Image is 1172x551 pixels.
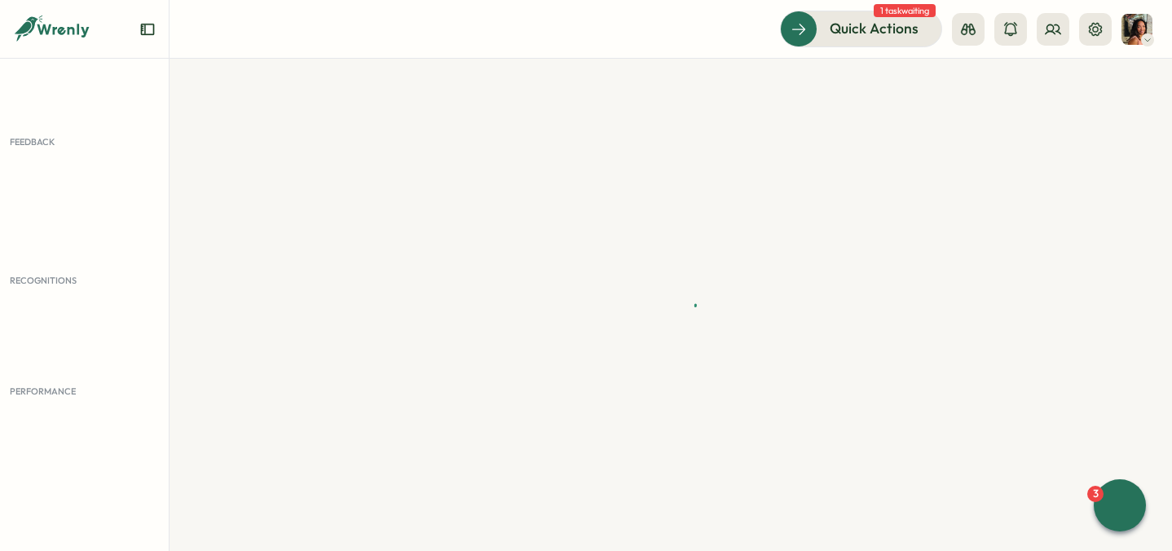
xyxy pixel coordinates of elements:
[1121,14,1152,45] img: Viveca Riley
[780,11,942,46] button: Quick Actions
[1087,486,1104,502] div: 3
[1094,479,1146,531] button: 3
[139,21,156,37] button: Expand sidebar
[830,18,919,39] span: Quick Actions
[874,4,936,17] span: 1 task waiting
